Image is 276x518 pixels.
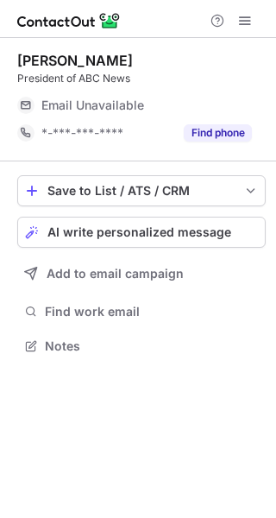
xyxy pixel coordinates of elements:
[17,334,266,358] button: Notes
[17,71,266,86] div: President of ABC News
[184,124,252,142] button: Reveal Button
[47,267,184,281] span: Add to email campaign
[17,258,266,289] button: Add to email campaign
[17,300,266,324] button: Find work email
[41,98,144,113] span: Email Unavailable
[45,338,259,354] span: Notes
[17,52,133,69] div: [PERSON_NAME]
[47,184,235,198] div: Save to List / ATS / CRM
[17,217,266,248] button: AI write personalized message
[17,175,266,206] button: save-profile-one-click
[47,225,231,239] span: AI write personalized message
[45,304,259,319] span: Find work email
[17,10,121,31] img: ContactOut v5.3.10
